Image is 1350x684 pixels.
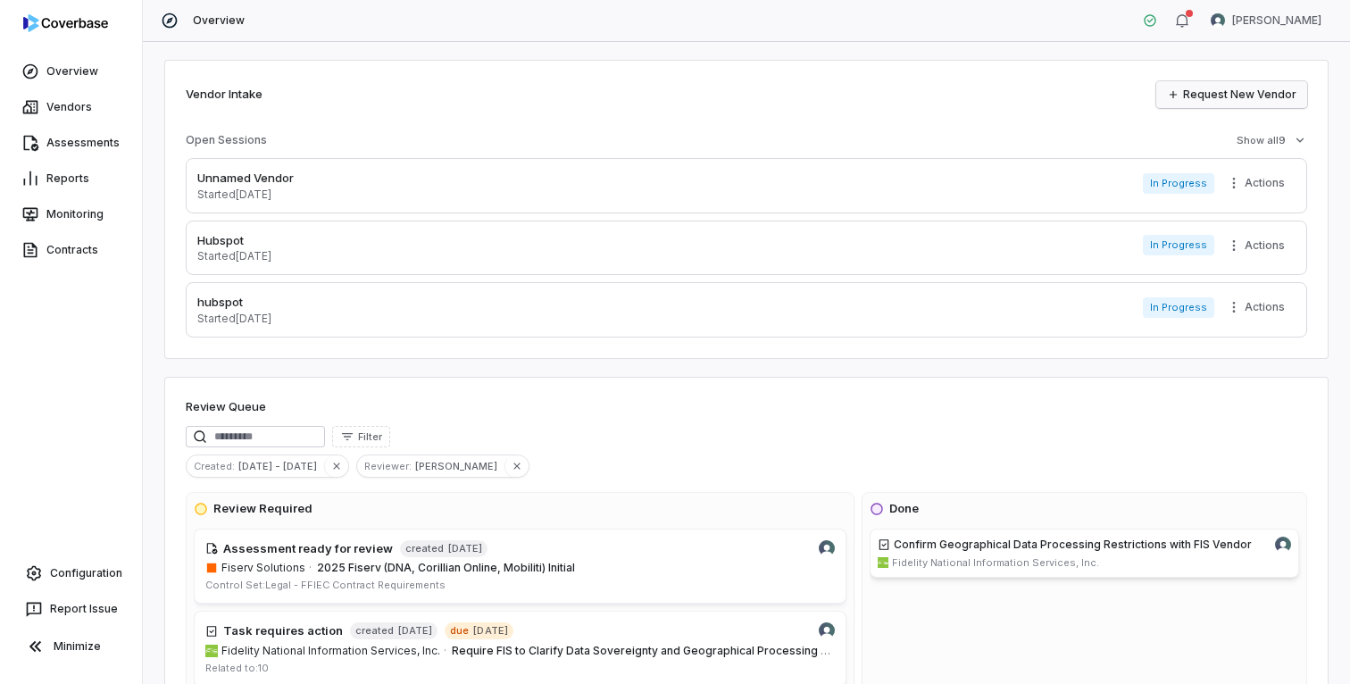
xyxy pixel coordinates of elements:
img: Danny Higdon avatar [819,540,835,556]
span: Related to: 10 [205,662,269,674]
button: Report Issue [7,593,135,625]
button: Danny Higdon avatar[PERSON_NAME] [1200,7,1332,34]
span: [PERSON_NAME] [1232,13,1321,28]
span: Reviewer : [357,458,415,474]
a: Configuration [7,557,135,589]
img: Danny Higdon avatar [1211,13,1225,28]
img: logo-D7KZi-bG.svg [23,14,108,32]
h4: Task requires action [223,622,343,640]
a: Unnamed VendorStarted[DATE]In ProgressMore actions [186,158,1307,213]
a: Confirm Geographical Data Processing Restrictions with FIS VendorDanny Higdon avatarfisglobal.com... [870,529,1299,578]
span: · [444,644,446,658]
p: Started [DATE] [197,188,294,202]
a: hubspotStarted[DATE]In ProgressMore actions [186,282,1307,338]
span: [PERSON_NAME] [415,458,504,474]
span: Filter [358,430,382,444]
p: hubspot [197,294,271,312]
h1: Review Queue [186,398,266,416]
a: Contracts [4,234,138,266]
button: Filter [332,426,390,447]
a: Vendors [4,91,138,123]
span: [DATE] [397,624,432,638]
button: More actions [1221,170,1296,196]
a: HubspotStarted[DATE]In ProgressMore actions [186,221,1307,276]
h4: Assessment ready for review [223,540,393,558]
span: due [450,624,469,638]
p: Hubspot [197,232,271,250]
span: Fidelity National Information Services, Inc. [892,556,1099,570]
h2: Vendor Intake [186,86,262,104]
span: In Progress [1143,297,1214,318]
span: [DATE] [447,542,482,555]
a: Assessments [4,127,138,159]
span: Fiserv Solutions [221,561,305,575]
h3: Done [889,500,919,518]
span: [DATE] - [DATE] [238,458,324,474]
span: 2025 Fiserv (DNA, Corillian Online, Mobiliti) Initial [317,561,575,574]
img: Danny Higdon avatar [819,622,835,638]
span: Created : [187,458,238,474]
span: · [309,561,312,575]
p: Unnamed Vendor [197,170,294,188]
span: In Progress [1143,173,1214,194]
button: More actions [1221,232,1296,259]
a: Danny Higdon avatarAssessment ready for reviewcreated[DATE]fiserv.com/en.htmlFiserv Solutions·202... [194,529,846,605]
span: Fidelity National Information Services, Inc. [221,644,440,658]
button: Minimize [7,629,135,664]
span: In Progress [1143,235,1214,255]
p: Started [DATE] [197,312,271,326]
p: Started [DATE] [197,249,271,263]
span: created [405,542,444,555]
span: created [355,624,394,638]
h3: Open Sessions [186,133,267,147]
span: Overview [193,13,245,28]
img: Danny Higdon avatar [1275,537,1291,553]
h3: Review Required [213,500,312,518]
span: Confirm Geographical Data Processing Restrictions with FIS Vendor [894,538,1252,551]
button: More actions [1221,294,1296,321]
span: Require FIS to Clarify Data Sovereignty and Geographical Processing Restrictions [452,644,884,657]
a: Overview [4,55,138,88]
a: Monitoring [4,198,138,230]
a: Reports [4,163,138,195]
span: [DATE] [472,624,507,638]
button: Show all9 [1231,124,1312,156]
span: Control Set: Legal - FFIEC Contract Requirements [205,579,446,591]
a: Request New Vendor [1156,81,1307,108]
